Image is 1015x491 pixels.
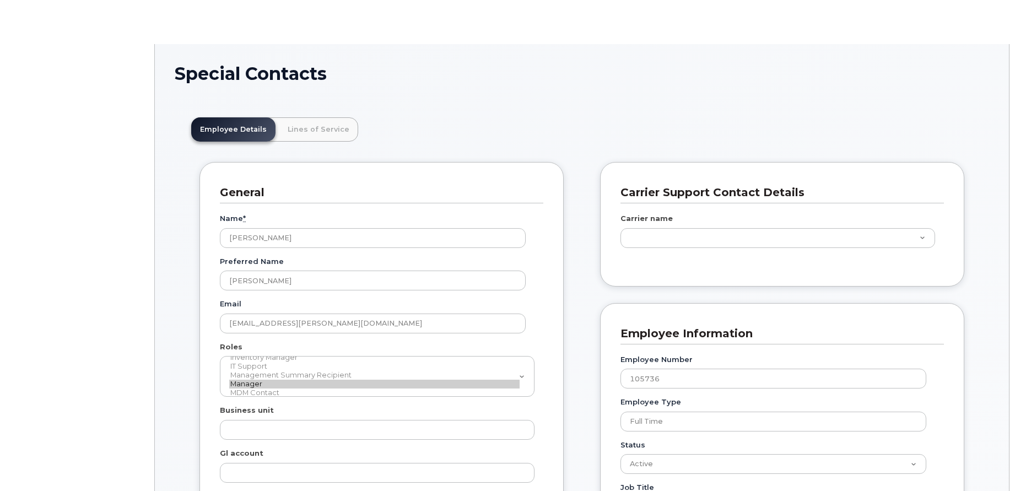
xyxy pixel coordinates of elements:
h3: General [220,185,535,200]
a: Employee Details [191,117,276,142]
h1: Special Contacts [175,64,989,83]
label: Gl account [220,448,263,458]
label: Email [220,299,241,309]
option: Inventory Manager [229,353,520,362]
label: Business unit [220,405,274,416]
label: Employee Number [620,354,693,365]
label: Carrier name [620,213,673,224]
label: Preferred Name [220,256,284,267]
abbr: required [243,214,246,223]
label: Status [620,440,645,450]
label: Roles [220,342,242,352]
option: Management Summary Recipient [229,371,520,380]
option: MDM Contact [229,389,520,397]
a: Lines of Service [279,117,358,142]
h3: Employee Information [620,326,936,341]
label: Employee Type [620,397,681,407]
option: IT Support [229,362,520,371]
option: Manager [229,380,520,389]
h3: Carrier Support Contact Details [620,185,936,200]
label: Name [220,213,246,224]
